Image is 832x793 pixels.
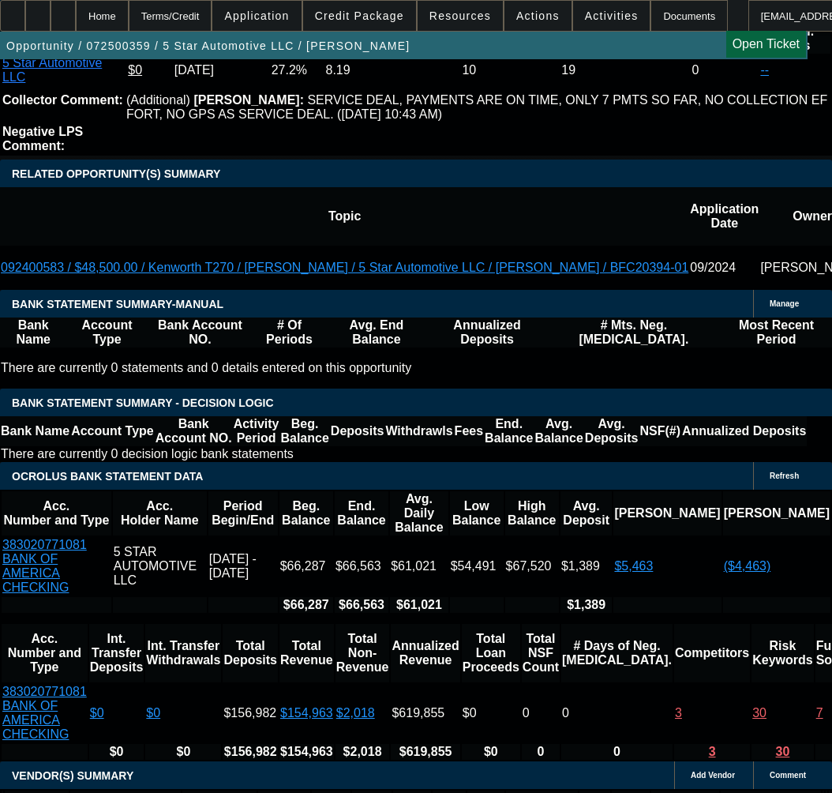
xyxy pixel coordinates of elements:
[691,55,759,85] td: 0
[614,559,653,573] a: $5,463
[155,416,233,446] th: Bank Account NO.
[12,167,220,180] span: RELATED OPPORTUNITY(S) SUMMARY
[522,624,560,682] th: Sum of the Total NSF Count and Total Overdraft Fee Count from Ocrolus
[279,537,333,596] td: $66,287
[2,624,88,682] th: Acc. Number and Type
[335,491,388,536] th: End. Balance
[2,93,123,107] b: Collector Comment:
[504,1,572,31] button: Actions
[113,537,207,596] td: 5 STAR AUTOMOTIVE LLC
[303,1,416,31] button: Credit Package
[315,9,404,22] span: Credit Package
[2,538,87,594] a: 383020771081 BANK OF AMERICA CHECKING
[279,416,329,446] th: Beg. Balance
[450,491,504,536] th: Low Balance
[279,744,334,760] th: $154,963
[454,416,484,446] th: Fees
[390,597,448,613] th: $61,021
[639,416,681,446] th: NSF(#)
[146,706,160,720] a: $0
[689,187,759,246] th: Application Date
[280,706,333,720] a: $154,963
[279,491,333,536] th: Beg. Balance
[418,1,503,31] button: Resources
[709,745,716,758] a: 3
[223,684,278,742] td: $156,982
[223,744,278,760] th: $156,982
[723,491,830,536] th: [PERSON_NAME]
[760,63,769,77] a: --
[324,55,459,85] td: 8.19
[335,537,388,596] td: $66,563
[721,318,832,348] th: Most Recent Period
[66,318,147,348] th: Account Type
[145,744,221,760] th: $0
[390,537,448,596] td: $61,021
[89,624,144,682] th: Int. Transfer Deposits
[193,93,304,107] b: [PERSON_NAME]:
[429,9,491,22] span: Resources
[522,684,560,742] td: 0
[335,744,390,760] th: $2,018
[145,624,221,682] th: Int. Transfer Withdrawals
[461,55,559,85] td: 10
[1,361,831,375] p: There are currently 0 statements and 0 details entered on this opportunity
[253,318,325,348] th: # Of Periods
[462,624,520,682] th: Total Loan Proceeds
[462,684,520,742] td: $0
[584,416,639,446] th: Avg. Deposits
[691,771,735,780] span: Add Vendor
[330,416,385,446] th: Deposits
[561,684,673,742] td: 0
[724,559,771,573] a: ($4,463)
[534,416,583,446] th: Avg. Balance
[752,706,766,720] a: 30
[70,416,155,446] th: Account Type
[522,744,560,760] th: 0
[674,624,750,682] th: Competitors
[2,685,87,741] a: 383020771081 BANK OF AMERICA CHECKING
[427,318,547,348] th: Annualized Deposits
[279,624,334,682] th: Total Revenue
[392,706,459,720] div: $619,855
[390,491,448,536] th: Avg. Daily Balance
[6,39,410,52] span: Opportunity / 072500359 / 5 Star Automotive LLC / [PERSON_NAME]
[560,537,612,596] td: $1,389
[335,624,390,682] th: Total Non-Revenue
[224,9,289,22] span: Application
[208,537,278,596] td: [DATE] - [DATE]
[12,396,274,409] span: Bank Statement Summary - Decision Logic
[560,55,689,85] td: 19
[462,744,520,760] th: $0
[561,744,673,760] th: 0
[12,470,203,483] span: OCROLUS BANK STATEMENT DATA
[675,706,682,720] a: 3
[547,318,721,348] th: # Mts. Neg. [MEDICAL_DATA].
[223,624,278,682] th: Total Deposits
[174,55,269,85] td: [DATE]
[271,55,324,85] td: 27.2%
[585,9,639,22] span: Activities
[391,624,459,682] th: Annualized Revenue
[770,472,799,480] span: Refresh
[391,744,459,760] th: $619,855
[816,706,823,720] a: 7
[484,416,534,446] th: End. Balance
[450,537,504,596] td: $54,491
[776,745,790,758] a: 30
[208,491,278,536] th: Period Begin/End
[2,491,111,536] th: Acc. Number and Type
[90,706,104,720] a: $0
[126,93,190,107] span: (Additional)
[560,597,612,613] th: $1,389
[335,597,388,613] th: $66,563
[689,246,759,290] td: 09/2024
[770,771,806,780] span: Comment
[505,491,559,536] th: High Balance
[326,318,428,348] th: Avg. End Balance
[89,744,144,760] th: $0
[113,491,207,536] th: Acc. Holder Name
[279,597,333,613] th: $66,287
[1,261,688,274] a: 092400583 / $48,500.00 / Kenworth T270 / [PERSON_NAME] / 5 Star Automotive LLC / [PERSON_NAME] / ...
[126,93,827,121] span: SERVICE DEAL, PAYMENTS ARE ON TIME, ONLY 7 PMTS SO FAR, NO COLLECTION EFFORT, NO GPS AS SERVICE D...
